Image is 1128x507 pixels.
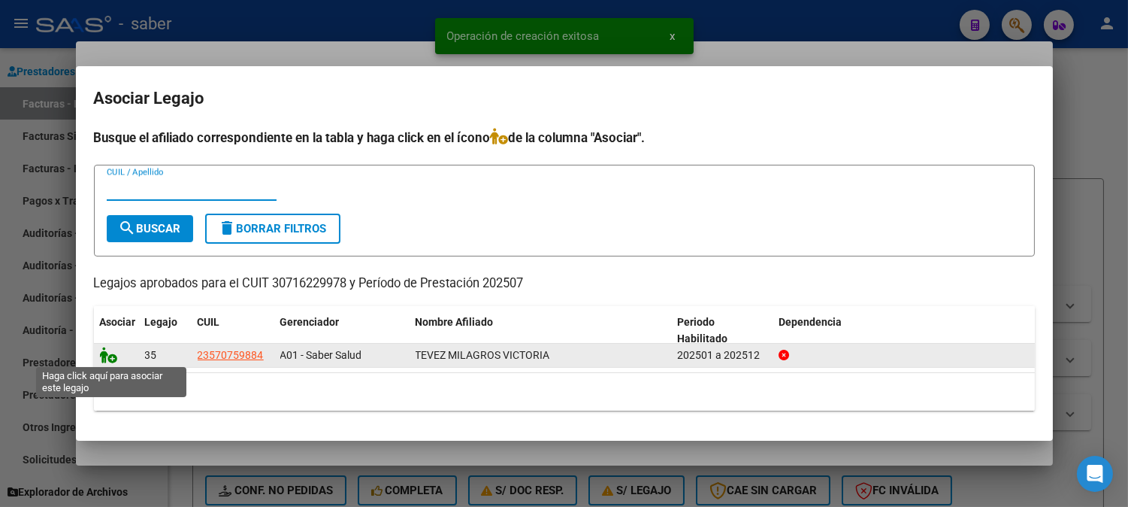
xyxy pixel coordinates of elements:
datatable-header-cell: Legajo [139,306,192,356]
datatable-header-cell: CUIL [192,306,274,356]
div: 1 registros [94,373,1035,411]
p: Legajos aprobados para el CUIT 30716229978 y Período de Prestación 202507 [94,275,1035,293]
h2: Asociar Legajo [94,84,1035,113]
span: A01 - Saber Salud [280,349,362,361]
h4: Busque el afiliado correspondiente en la tabla y haga click en el ícono de la columna "Asociar". [94,128,1035,147]
span: TEVEZ MILAGROS VICTORIA [416,349,550,361]
span: Nombre Afiliado [416,316,494,328]
datatable-header-cell: Periodo Habilitado [671,306,773,356]
datatable-header-cell: Dependencia [773,306,1035,356]
span: 23570759884 [198,349,264,361]
button: Borrar Filtros [205,214,340,244]
datatable-header-cell: Asociar [94,306,139,356]
span: Dependencia [779,316,842,328]
datatable-header-cell: Gerenciador [274,306,410,356]
span: Legajo [145,316,178,328]
div: 202501 a 202512 [677,347,767,364]
span: CUIL [198,316,220,328]
div: Open Intercom Messenger [1077,456,1113,492]
mat-icon: search [119,219,137,237]
datatable-header-cell: Nombre Afiliado [410,306,672,356]
span: Asociar [100,316,136,328]
mat-icon: delete [219,219,237,237]
span: Buscar [119,222,181,235]
button: Buscar [107,215,193,242]
span: 35 [145,349,157,361]
span: Periodo Habilitado [677,316,727,345]
span: Gerenciador [280,316,340,328]
span: Borrar Filtros [219,222,327,235]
